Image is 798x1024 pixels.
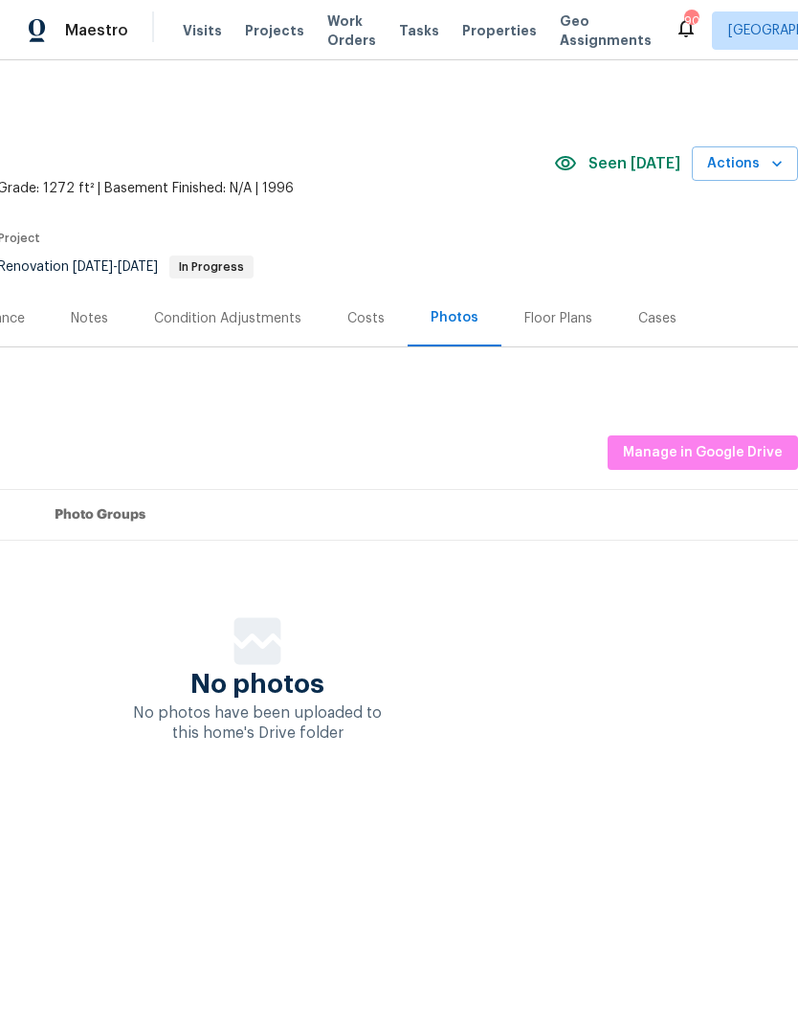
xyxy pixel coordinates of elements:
[154,309,301,328] div: Condition Adjustments
[133,705,382,741] span: No photos have been uploaded to this home's Drive folder
[431,308,478,327] div: Photos
[73,260,113,274] span: [DATE]
[588,154,680,173] span: Seen [DATE]
[65,21,128,40] span: Maestro
[39,490,798,541] th: Photo Groups
[399,24,439,37] span: Tasks
[638,309,676,328] div: Cases
[692,146,798,182] button: Actions
[183,21,222,40] span: Visits
[608,435,798,471] button: Manage in Google Drive
[347,309,385,328] div: Costs
[560,11,652,50] span: Geo Assignments
[245,21,304,40] span: Projects
[71,309,108,328] div: Notes
[462,21,537,40] span: Properties
[524,309,592,328] div: Floor Plans
[73,260,158,274] span: -
[190,675,324,694] span: No photos
[327,11,376,50] span: Work Orders
[684,11,698,31] div: 90
[171,261,252,273] span: In Progress
[707,152,783,176] span: Actions
[623,441,783,465] span: Manage in Google Drive
[118,260,158,274] span: [DATE]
